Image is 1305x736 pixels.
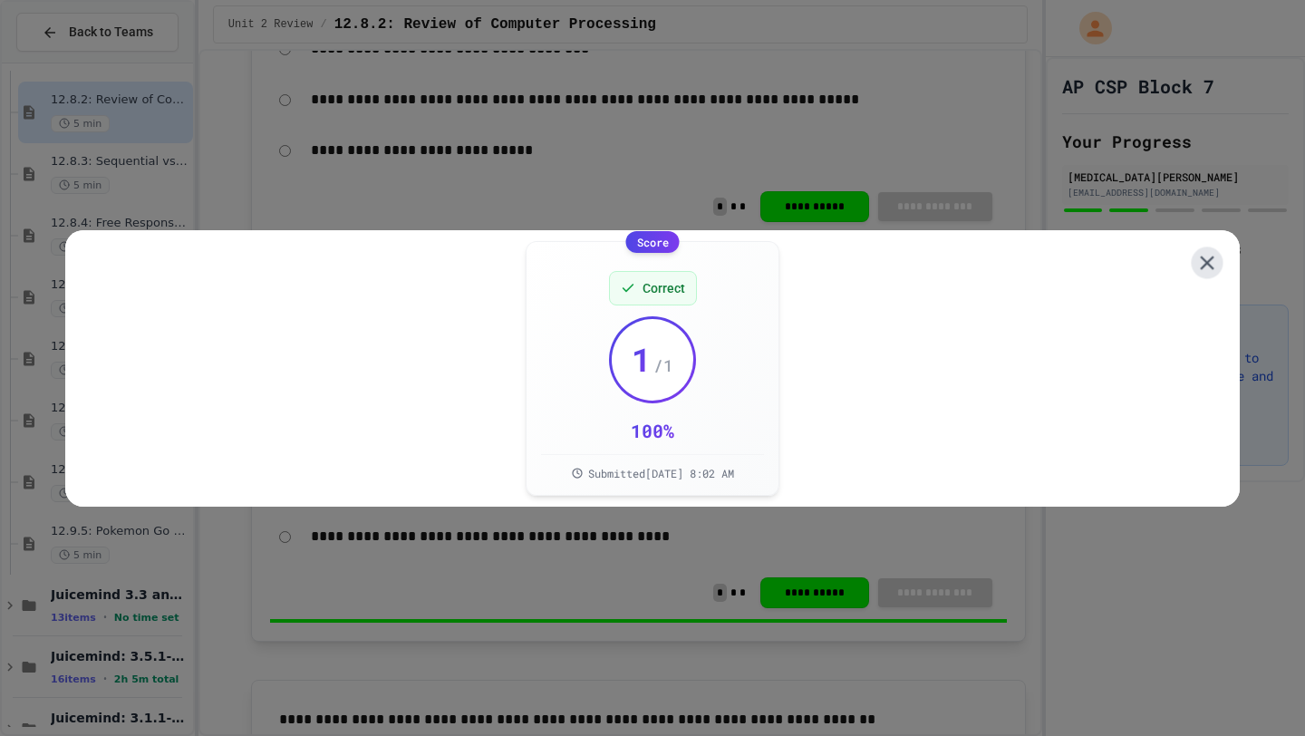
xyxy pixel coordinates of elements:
span: / 1 [653,353,673,378]
span: Correct [643,279,685,297]
div: Score [626,231,680,253]
span: Submitted [DATE] 8:02 AM [588,466,734,480]
div: 100 % [631,418,674,443]
span: 1 [632,341,652,377]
